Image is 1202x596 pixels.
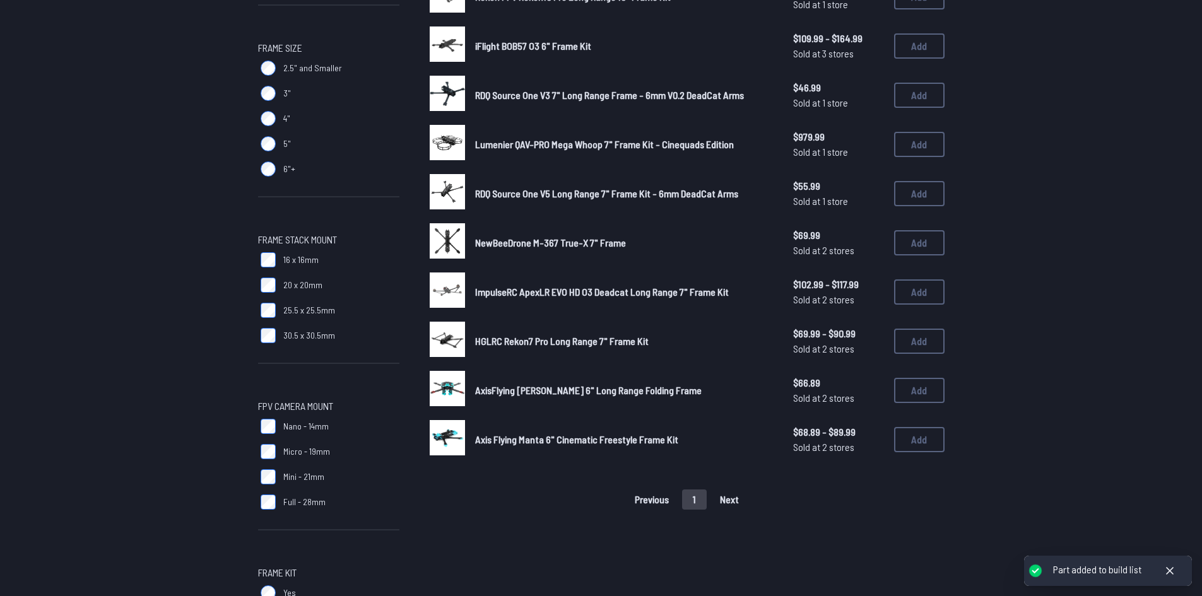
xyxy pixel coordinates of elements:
span: 3" [283,87,291,100]
button: Add [894,181,945,206]
div: Part added to build list [1053,563,1141,576]
input: 4" [261,111,276,126]
span: RDQ Source One V5 Long Range 7" Frame Kit - 6mm DeadCat Arms [475,187,738,199]
span: 30.5 x 30.5mm [283,329,335,342]
a: RDQ Source One V3 7" Long Range Frame - 6mm V0.2 DeadCat Arms [475,88,773,103]
a: AxisFlying [PERSON_NAME] 6" Long Range Folding Frame [475,383,773,398]
span: Axis Flying Manta 6" Cinematic Freestyle Frame Kit [475,433,678,445]
button: Add [894,132,945,157]
span: Sold at 3 stores [793,46,884,61]
a: Axis Flying Manta 6" Cinematic Freestyle Frame Kit [475,432,773,447]
button: Add [894,427,945,452]
input: 16 x 16mm [261,252,276,267]
button: Add [894,329,945,354]
img: image [430,371,465,406]
input: 5" [261,136,276,151]
span: NewBeeDrone M-367 True-X 7" Frame [475,237,626,248]
span: FPV Camera Mount [258,399,333,414]
span: Micro - 19mm [283,445,330,458]
img: image [430,322,465,357]
a: Lumenier QAV-PRO Mega Whoop 7" Frame Kit - Cinequads Edition [475,137,773,152]
span: Sold at 2 stores [793,292,884,307]
input: 20 x 20mm [261,278,276,293]
span: 2.5" and Smaller [283,62,342,74]
img: image [430,26,465,62]
span: iFlight BOB57 O3 6" Frame Kit [475,40,591,52]
span: Sold at 1 store [793,194,884,209]
span: Sold at 2 stores [793,390,884,406]
a: NewBeeDrone M-367 True-X 7" Frame [475,235,773,250]
a: image [430,223,465,262]
a: image [430,322,465,361]
span: 20 x 20mm [283,279,322,291]
button: Add [894,279,945,305]
span: RDQ Source One V3 7" Long Range Frame - 6mm V0.2 DeadCat Arms [475,89,744,101]
a: image [430,174,465,213]
a: image [430,272,465,312]
input: 30.5 x 30.5mm [261,328,276,343]
a: image [430,371,465,410]
span: 4" [283,112,290,125]
a: iFlight BOB57 O3 6" Frame Kit [475,38,773,54]
span: Sold at 2 stores [793,341,884,356]
span: $55.99 [793,178,884,194]
button: 1 [682,489,707,510]
img: image [430,174,465,209]
span: AxisFlying [PERSON_NAME] 6" Long Range Folding Frame [475,384,702,396]
span: 16 x 16mm [283,254,319,266]
span: $68.89 - $89.99 [793,424,884,440]
a: RDQ Source One V5 Long Range 7" Frame Kit - 6mm DeadCat Arms [475,186,773,201]
span: 6"+ [283,163,295,175]
span: Full - 28mm [283,496,326,508]
img: image [430,125,465,160]
span: Lumenier QAV-PRO Mega Whoop 7" Frame Kit - Cinequads Edition [475,138,734,150]
input: Full - 28mm [261,494,276,510]
button: Add [894,83,945,108]
input: 25.5 x 25.5mm [261,303,276,318]
span: $109.99 - $164.99 [793,31,884,46]
input: Mini - 21mm [261,469,276,484]
a: image [430,76,465,115]
span: 5" [283,137,291,150]
span: Sold at 2 stores [793,440,884,455]
span: Frame Stack Mount [258,232,337,247]
span: $102.99 - $117.99 [793,277,884,292]
input: Micro - 19mm [261,444,276,459]
span: $979.99 [793,129,884,144]
span: Frame Size [258,40,302,56]
input: Nano - 14mm [261,419,276,434]
a: image [430,26,465,66]
img: image [430,272,465,308]
input: 3" [261,86,276,101]
input: 6"+ [261,161,276,177]
span: $66.89 [793,375,884,390]
button: Add [894,378,945,403]
button: Add [894,33,945,59]
span: Sold at 1 store [793,95,884,110]
span: Nano - 14mm [283,420,329,433]
a: HGLRC Rekon7 Pro Long Range 7" Frame Kit [475,334,773,349]
span: HGLRC Rekon7 Pro Long Range 7" Frame Kit [475,335,649,347]
span: 25.5 x 25.5mm [283,304,335,317]
span: $69.99 [793,228,884,243]
img: image [430,223,465,259]
span: Sold at 2 stores [793,243,884,258]
input: 2.5" and Smaller [261,61,276,76]
a: image [430,420,465,459]
span: $69.99 - $90.99 [793,326,884,341]
a: ImpulseRC ApexLR EVO HD O3 Deadcat Long Range 7" Frame Kit [475,284,773,300]
span: ImpulseRC ApexLR EVO HD O3 Deadcat Long Range 7" Frame Kit [475,286,729,298]
button: Add [894,230,945,255]
span: $46.99 [793,80,884,95]
span: Frame Kit [258,565,297,580]
img: image [430,420,465,455]
span: Mini - 21mm [283,470,324,483]
span: Sold at 1 store [793,144,884,160]
img: image [430,76,465,111]
a: image [430,125,465,164]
